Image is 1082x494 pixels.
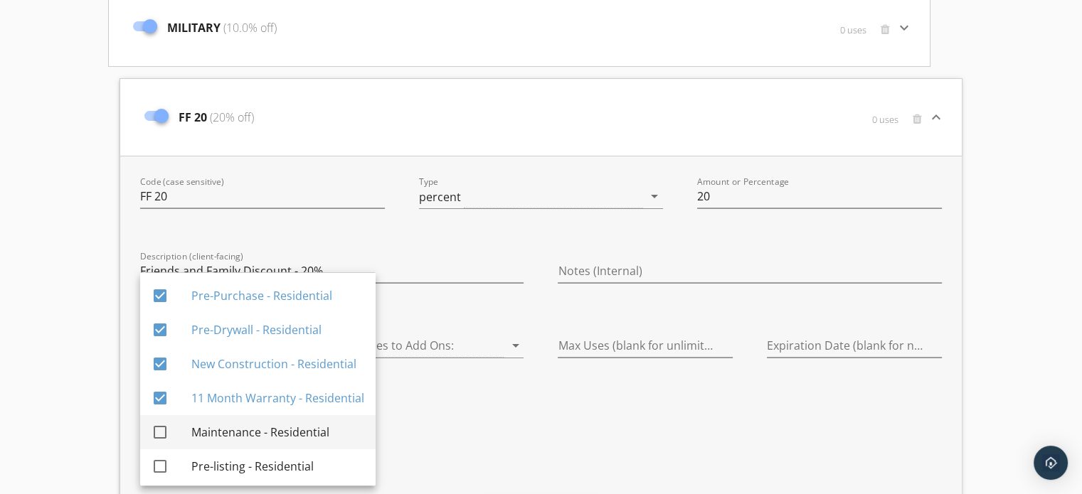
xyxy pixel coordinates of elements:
span: FF 20 [179,109,254,126]
input: Code (case sensitive) [140,185,385,208]
input: Description (client-facing) [140,259,524,283]
i: arrow_drop_down [646,188,663,205]
span: (10.0% off) [221,20,277,36]
span: 0 uses [872,114,898,125]
div: Pre-Drywall - Residential [191,321,364,338]
div: Pre-Purchase - Residential [191,287,364,304]
input: Max Uses (blank for unlimited) [558,334,733,358]
input: Expiration Date (blank for none) [767,334,942,358]
input: Amount or Percentage [697,185,942,208]
div: percent [419,190,461,203]
input: Notes (Internal) [558,259,941,283]
i: arrow_drop_down [506,337,524,354]
span: (20% off) [207,109,254,125]
span: 0 uses [840,24,866,36]
span: MILITARY [167,19,277,36]
div: Maintenance - Residential [191,424,364,441]
div: 11 Month Warranty - Residential [191,390,364,407]
i: keyboard_arrow_down [896,19,913,36]
div: Pre-listing - Residential [191,458,364,475]
i: keyboard_arrow_down [928,109,945,126]
div: Open Intercom Messenger [1034,446,1068,480]
div: New Construction - Residential [191,355,364,372]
